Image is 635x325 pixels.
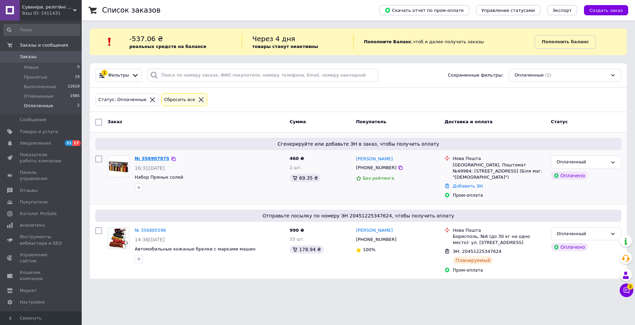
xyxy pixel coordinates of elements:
[545,72,551,78] span: (2)
[290,237,305,242] span: 33 шт.
[557,159,607,166] div: Оплаченный
[551,119,568,124] span: Статус
[356,119,386,124] span: Покупатель
[24,64,39,70] span: Новые
[453,249,501,254] span: ЭН: 20451225347624
[542,39,589,44] b: Пополнить баланс
[453,227,545,233] div: Нова Пошта
[102,6,161,14] h1: Список заказов
[20,152,63,164] span: Показатели работы компании
[290,156,304,161] span: 460 ₴
[108,227,129,249] a: Фото товару
[356,165,396,170] span: [PHONE_NUMBER]
[290,174,321,182] div: 69.35 ₴
[68,84,80,90] span: 12618
[135,237,165,242] span: 14:38[DATE]
[453,183,483,189] a: Добавить ЭН
[476,5,540,15] button: Управление статусами
[20,288,37,294] span: Маркет
[453,162,545,181] div: [GEOGRAPHIC_DATA], Поштомат №49984: [STREET_ADDRESS] (Біля маг. "[DEMOGRAPHIC_DATA]")
[135,246,256,251] a: Автомобильные кожаные брелки с марками машин
[290,228,304,233] span: 990 ₴
[353,34,535,50] div: , чтоб и далее получать заказы
[70,93,80,99] span: 1985
[24,103,53,109] span: Оплаченные
[108,156,129,177] a: Фото товару
[363,176,394,181] span: Без рейтинга
[627,283,633,290] span: 3
[620,283,633,297] button: Чат с покупателем3
[20,54,36,60] span: Заказы
[65,140,72,146] span: 31
[108,119,122,124] span: Заказ
[77,103,80,109] span: 2
[108,72,129,79] span: Фильтры
[363,247,375,252] span: 100%
[553,8,572,13] span: Экспорт
[20,140,51,146] span: Уведомления
[515,72,544,79] span: Оплаченные
[3,24,80,36] input: Поиск
[356,227,393,234] a: [PERSON_NAME]
[20,222,45,228] span: Аналитика
[104,37,115,47] img: :exclamation:
[453,256,493,264] div: Планируемый
[75,74,80,80] span: 19
[108,156,129,177] img: Фото товару
[20,299,45,305] span: Настройки
[453,156,545,162] div: Нова Пошта
[448,72,503,79] span: Сохраненные фильтры:
[101,70,108,76] div: 1
[453,233,545,246] div: Борисполь, №6 (до 30 кг на одно место): ул. [STREET_ADDRESS]
[98,212,619,219] span: Отправьте посылку по номеру ЭН 20451225347624, чтобы получить оплату
[453,192,545,198] div: Пром-оплата
[20,169,63,182] span: Панель управления
[444,119,492,124] span: Доставка и оплата
[163,96,197,103] div: Сбросить все
[20,270,63,282] span: Кошелек компании
[129,35,163,43] span: -537.06 ₴
[364,39,411,44] b: Пополните Баланс
[379,5,469,15] button: Скачать отчет по пром-оплате
[482,8,535,13] span: Управление статусами
[147,69,378,82] input: Поиск по номеру заказа, ФИО покупателя, номеру телефона, Email, номеру накладной
[22,10,82,16] div: Ваш ID: 1911431
[77,64,80,70] span: 0
[129,44,207,49] b: реальных средств на балансе
[20,252,63,264] span: Управление сайтом
[24,74,47,80] span: Принятые
[20,199,48,205] span: Покупатели
[557,230,607,238] div: Оплаченный
[290,119,306,124] span: Сумма
[98,141,619,147] span: Сгенерируйте или добавьте ЭН в заказ, чтобы получить оплату
[135,165,165,171] span: 16:31[DATE]
[252,44,318,49] b: товары станут неактивны
[453,267,545,273] div: Пром-оплата
[551,243,588,251] div: Оплачено
[290,165,302,170] span: 2 шт.
[385,7,464,13] span: Скачать отчет по пром-оплате
[589,8,623,13] span: Создать заказ
[356,237,396,242] span: [PHONE_NUMBER]
[252,35,295,43] span: Через 4 дня
[20,211,56,217] span: Каталог ProSale
[24,84,56,90] span: Выполненные
[20,42,68,48] span: Заказы и сообщения
[97,96,148,103] div: Статус: Оплаченные
[577,7,628,13] a: Создать заказ
[24,93,53,99] span: Отмененные
[535,35,596,49] a: Пополнить баланс
[20,117,46,123] span: Сообщения
[20,188,38,194] span: Отзывы
[135,156,169,161] a: № 356907875
[20,234,63,246] span: Инструменты вебмастера и SEO
[356,156,393,162] a: [PERSON_NAME]
[584,5,628,15] button: Создать заказ
[551,172,588,180] div: Оплачено
[290,245,324,254] div: 178.94 ₴
[547,5,577,15] button: Экспорт
[135,175,183,180] a: Набор Пряных солей
[20,129,58,135] span: Товары и услуги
